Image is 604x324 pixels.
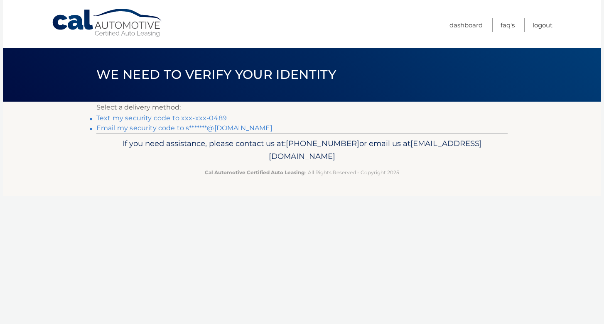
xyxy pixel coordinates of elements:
[102,137,502,163] p: If you need assistance, please contact us at: or email us at
[205,169,304,175] strong: Cal Automotive Certified Auto Leasing
[96,102,508,113] p: Select a delivery method:
[52,8,164,38] a: Cal Automotive
[449,18,483,32] a: Dashboard
[96,114,227,122] a: Text my security code to xxx-xxx-0489
[501,18,515,32] a: FAQ's
[102,168,502,177] p: - All Rights Reserved - Copyright 2025
[96,67,336,82] span: We need to verify your identity
[286,139,359,148] span: [PHONE_NUMBER]
[96,124,273,132] a: Email my security code to s*******@[DOMAIN_NAME]
[533,18,552,32] a: Logout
